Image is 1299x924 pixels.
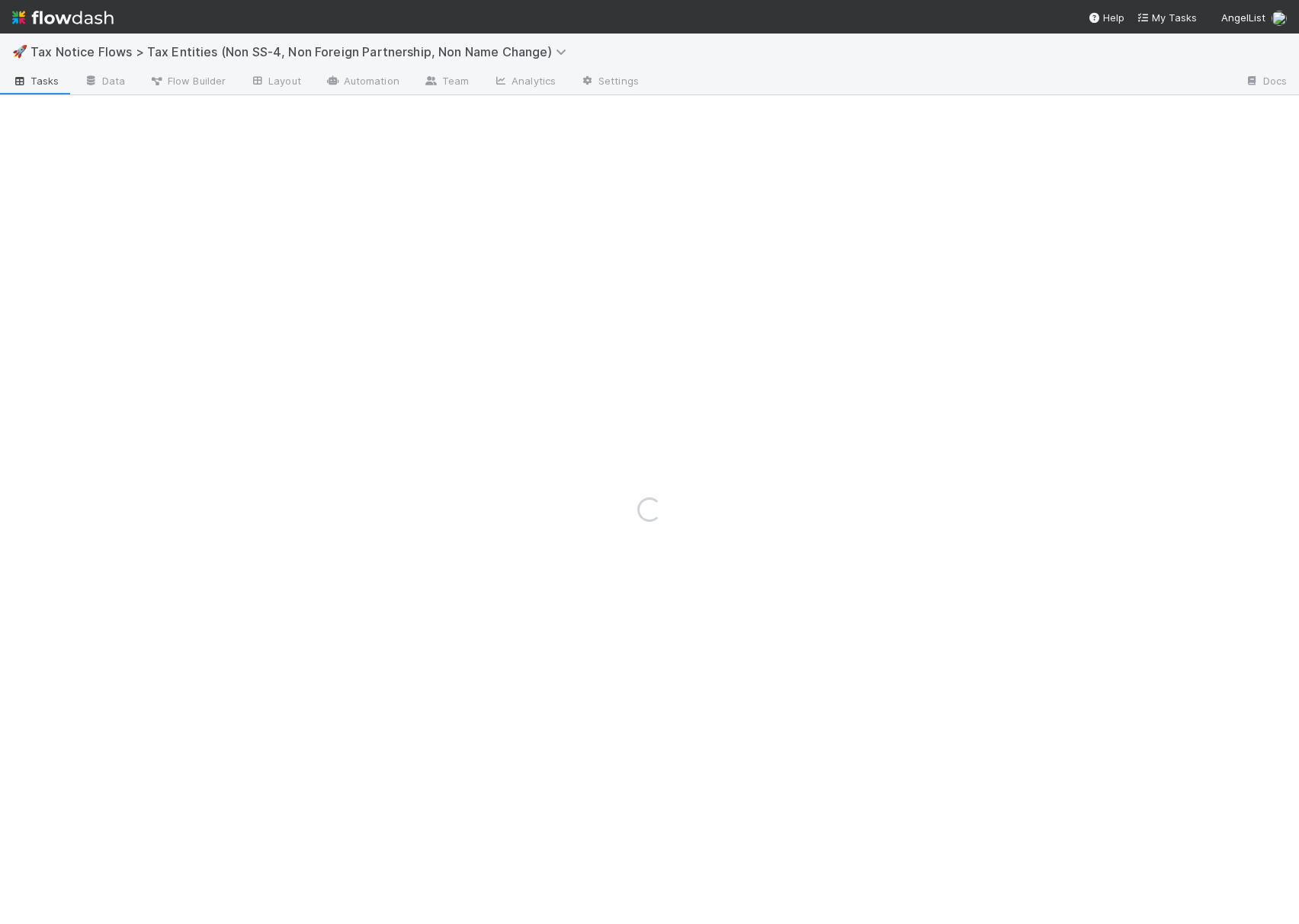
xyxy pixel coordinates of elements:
[1272,11,1287,26] img: avatar_711f55b7-5a46-40da-996f-bc93b6b86381.png
[1137,10,1197,25] a: My Tasks
[238,70,313,94] a: Layout
[12,73,59,88] span: Tasks
[1221,11,1265,24] span: AngelList
[313,70,412,94] a: Automation
[1233,70,1299,94] a: Docs
[481,70,568,94] a: Analytics
[412,70,481,94] a: Team
[137,70,238,94] a: Flow Builder
[30,44,574,59] span: Tax Notice Flows > Tax Entities (Non SS-4, Non Foreign Partnership, Non Name Change)
[1088,10,1124,25] div: Help
[72,70,137,94] a: Data
[1137,11,1197,24] span: My Tasks
[12,5,114,30] img: logo-inverted-e16ddd16eac7371096b0.svg
[149,73,226,88] span: Flow Builder
[568,70,651,94] a: Settings
[12,45,27,58] span: 🚀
